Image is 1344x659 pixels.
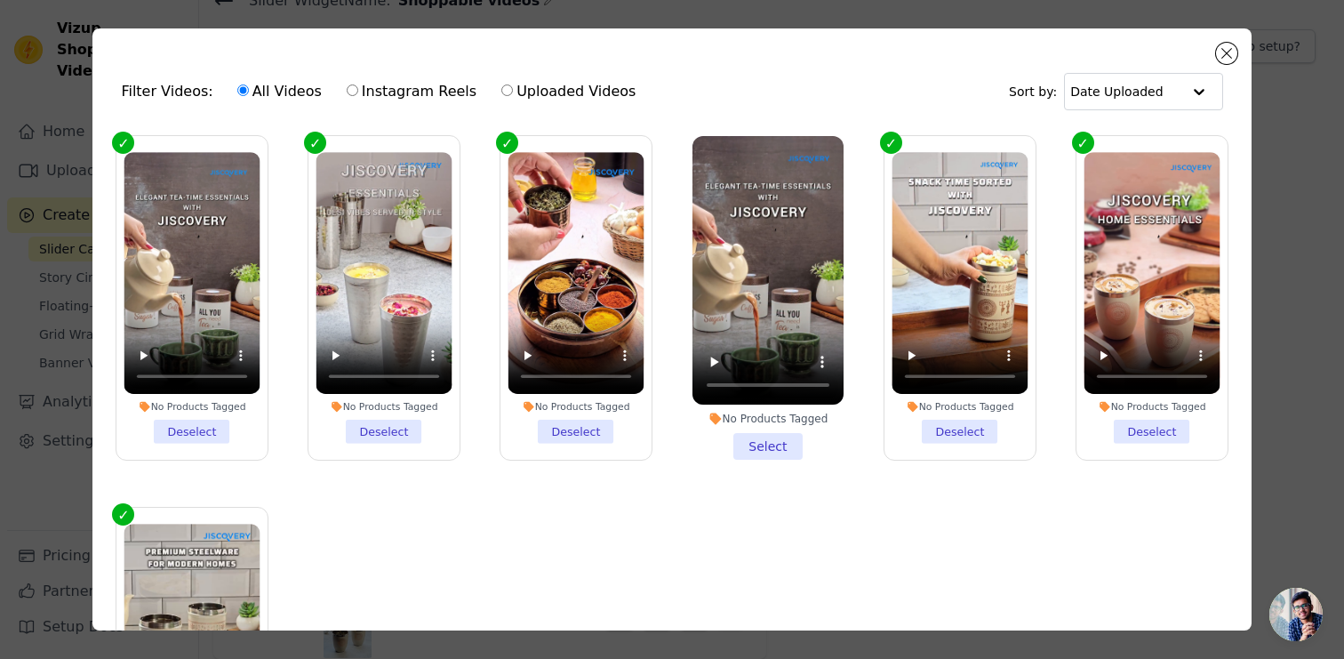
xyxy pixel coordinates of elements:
button: Close modal [1216,43,1237,64]
div: No Products Tagged [1084,400,1220,413]
div: Open chat [1269,588,1323,641]
label: Uploaded Videos [500,80,636,103]
div: Filter Videos: [121,71,645,112]
label: Instagram Reels [346,80,477,103]
div: No Products Tagged [892,400,1028,413]
div: No Products Tagged [692,412,844,426]
div: Sort by: [1009,73,1223,110]
div: No Products Tagged [316,400,452,413]
div: No Products Tagged [124,400,260,413]
label: All Videos [236,80,323,103]
div: No Products Tagged [508,400,644,413]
